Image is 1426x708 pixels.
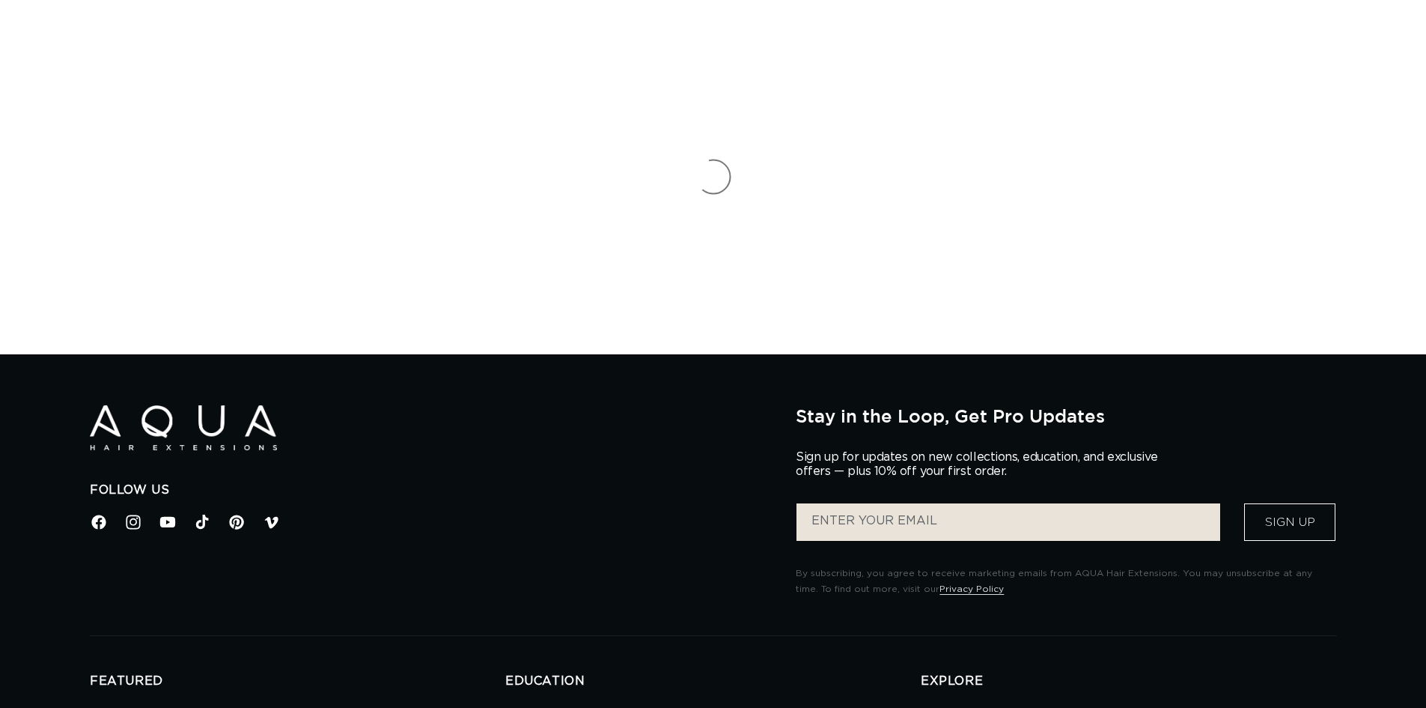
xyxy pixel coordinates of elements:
[90,405,277,451] img: Aqua Hair Extensions
[796,405,1336,426] h2: Stay in the Loop, Get Pro Updates
[921,674,1336,689] h2: EXPLORE
[796,450,1170,479] p: Sign up for updates on new collections, education, and exclusive offers — plus 10% off your first...
[505,674,921,689] h2: EDUCATION
[939,584,1004,593] a: Privacy Policy
[90,674,505,689] h2: FEATURED
[1244,503,1335,541] button: Sign Up
[796,566,1336,598] p: By subscribing, you agree to receive marketing emails from AQUA Hair Extensions. You may unsubscr...
[796,503,1220,541] input: ENTER YOUR EMAIL
[90,482,773,498] h2: Follow Us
